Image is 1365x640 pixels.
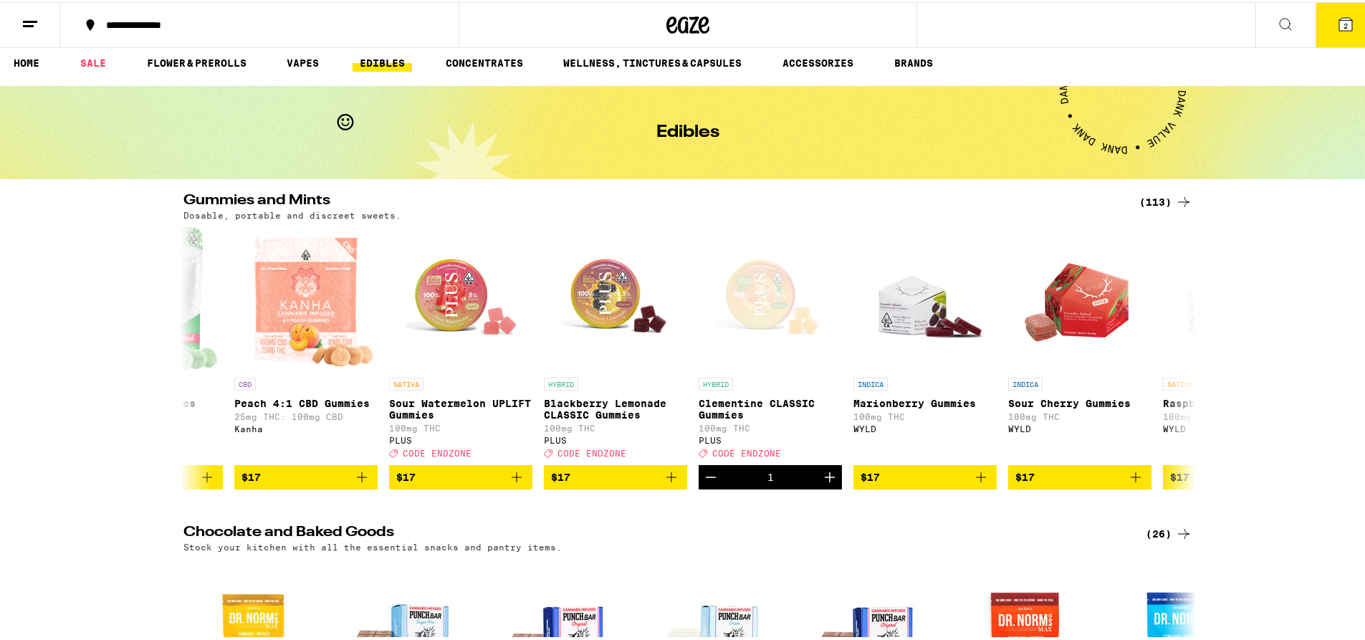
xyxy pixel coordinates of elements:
div: WYLD [853,422,997,431]
a: WELLNESS, TINCTURES & CAPSULES [556,52,749,70]
img: WYLD - Raspberry Gummies [1163,225,1306,368]
img: WYLD - Marionberry Gummies [853,225,997,368]
p: Sour Cherry Gummies [1008,396,1151,407]
p: 100mg THC [389,421,532,431]
span: Hi. Need any help? [9,10,103,22]
a: Open page for Peach 4:1 CBD Gummies from Kanha [234,225,378,463]
p: 100mg THC [544,421,687,431]
a: Open page for Raspberry Gummies from WYLD [1163,225,1306,463]
a: Open page for Blackberry Lemonade CLASSIC Gummies from PLUS [544,225,687,463]
p: Raspberry Gummies [1163,396,1306,407]
div: PLUS [544,434,687,443]
button: Add to bag [234,463,378,487]
p: Clementine CLASSIC Gummies [699,396,842,419]
button: Increment [818,463,842,487]
a: HOME [6,52,47,70]
a: (113) [1139,191,1192,209]
div: Kanha [234,422,378,431]
span: 2 [1344,19,1348,28]
p: CBD [234,376,256,388]
a: Open page for Sour Cherry Gummies from WYLD [1008,225,1151,463]
button: Add to bag [1163,463,1306,487]
h2: Chocolate and Baked Goods [183,523,1122,540]
p: SATIVA [389,376,423,388]
p: 100mg THC [1008,410,1151,419]
span: $17 [1015,469,1035,481]
span: CODE ENDZONE [712,446,781,456]
p: 100mg THC [1163,410,1306,419]
button: Add to bag [544,463,687,487]
div: 1 [767,469,774,481]
span: $17 [1170,469,1189,481]
img: PLUS - Blackberry Lemonade CLASSIC Gummies [544,225,687,368]
p: HYBRID [699,376,733,388]
p: INDICA [853,376,888,388]
a: (26) [1146,523,1192,540]
span: $17 [396,469,416,481]
p: Marionberry Gummies [853,396,997,407]
a: Open page for Marionberry Gummies from WYLD [853,225,997,463]
img: WYLD - Sour Cherry Gummies [1008,225,1151,368]
button: Decrement [699,463,723,487]
p: HYBRID [544,376,578,388]
button: Add to bag [389,463,532,487]
span: CODE ENDZONE [403,446,471,456]
a: CONCENTRATES [439,52,530,70]
div: WYLD [1163,422,1306,431]
button: Add to bag [1008,463,1151,487]
span: CODE ENDZONE [557,446,626,456]
a: Open page for Clementine CLASSIC Gummies from PLUS [699,225,842,463]
img: PLUS - Sour Watermelon UPLIFT Gummies [389,225,532,368]
img: Kanha - Peach 4:1 CBD Gummies [236,225,376,368]
a: FLOWER & PREROLLS [140,52,254,70]
div: WYLD [1008,422,1151,431]
h1: Edibles [656,122,719,139]
span: $17 [551,469,570,481]
span: $17 [241,469,261,481]
h2: Gummies and Mints [183,191,1122,209]
p: Sour Watermelon UPLIFT Gummies [389,396,532,419]
a: VAPES [279,52,326,70]
p: Stock your kitchen with all the essential snacks and pantry items. [183,540,562,550]
a: Open page for Sour Watermelon UPLIFT Gummies from PLUS [389,225,532,463]
div: PLUS [389,434,532,443]
p: Peach 4:1 CBD Gummies [234,396,378,407]
span: $17 [861,469,880,481]
p: 100mg THC [853,410,997,419]
button: Add to bag [853,463,997,487]
a: SALE [73,52,113,70]
a: EDIBLES [353,52,412,70]
a: BRANDS [887,52,940,70]
p: Dosable, portable and discreet sweets. [183,209,401,218]
div: PLUS [699,434,842,443]
p: INDICA [1008,376,1043,388]
p: 100mg THC [699,421,842,431]
p: Blackberry Lemonade CLASSIC Gummies [544,396,687,419]
p: SATIVA [1163,376,1197,388]
p: 25mg THC: 100mg CBD [234,410,378,419]
a: ACCESSORIES [775,52,861,70]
